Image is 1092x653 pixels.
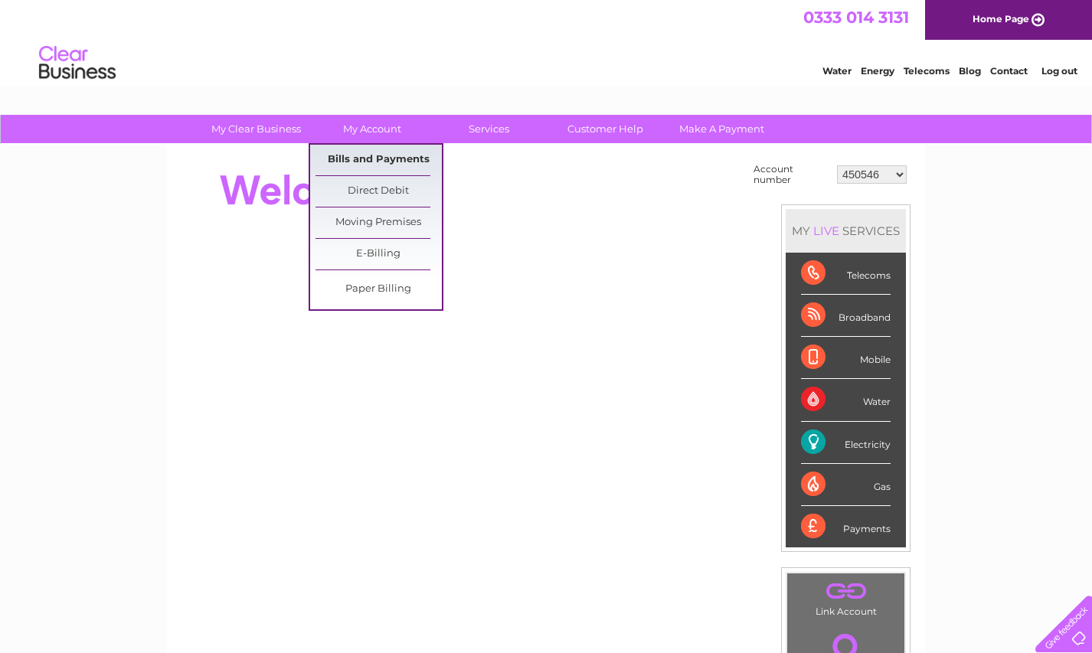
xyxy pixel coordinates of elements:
div: Broadband [801,295,891,337]
a: Paper Billing [316,274,442,305]
a: . [791,577,901,604]
a: Direct Debit [316,176,442,207]
div: Telecoms [801,253,891,295]
img: logo.png [38,40,116,87]
a: Customer Help [542,115,669,143]
a: Water [822,65,852,77]
a: 0333 014 3131 [803,8,909,27]
div: Clear Business is a trading name of Verastar Limited (registered in [GEOGRAPHIC_DATA] No. 3667643... [185,8,909,74]
div: Payments [801,506,891,547]
a: Make A Payment [659,115,785,143]
a: Log out [1041,65,1077,77]
a: Energy [861,65,894,77]
a: Contact [990,65,1028,77]
a: My Account [309,115,436,143]
div: MY SERVICES [786,209,906,253]
div: Gas [801,464,891,506]
a: My Clear Business [193,115,319,143]
td: Account number [750,160,833,189]
td: Link Account [786,573,905,621]
a: Services [426,115,552,143]
a: Telecoms [904,65,950,77]
a: E-Billing [316,239,442,269]
div: Electricity [801,422,891,464]
a: Moving Premises [316,207,442,238]
div: Mobile [801,337,891,379]
div: Water [801,379,891,421]
a: Bills and Payments [316,145,442,175]
a: Blog [959,65,981,77]
div: LIVE [810,224,842,238]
